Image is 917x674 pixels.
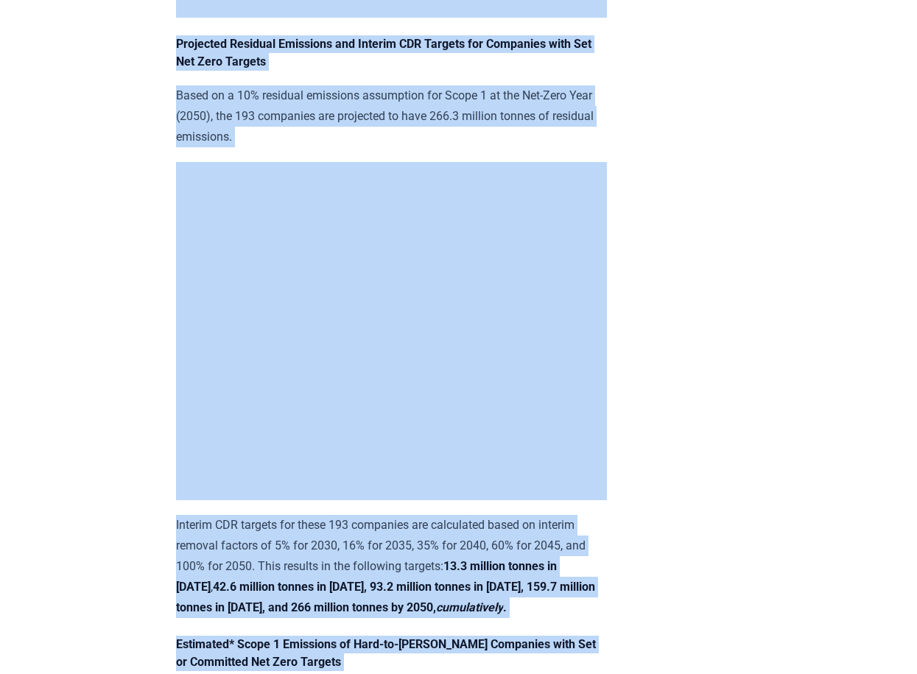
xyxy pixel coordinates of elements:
[176,559,557,594] strong: 13.3 million tonnes in [DATE]
[176,515,607,618] p: Interim CDR targets for these 193 companies are calculated based on interim removal factors of 5%...
[436,600,503,614] em: cumulatively
[176,35,607,71] h4: Projected Residual Emissions and Interim CDR Targets for Companies with Set Net Zero Targets
[176,85,607,147] p: Based on a 10% residual emissions assumption for Scope 1 at the Net-Zero Year (2050), the 193 com...
[176,162,607,500] iframe: Interactive line chart
[176,636,607,671] h4: Estimated* Scope 1 Emissions of Hard-to-[PERSON_NAME] Companies with Set or Committed Net Zero Ta...
[176,580,595,614] strong: 42.6 million tonnes in [DATE], 93.2 million tonnes in [DATE], 159.7 million tonnes in [DATE], and...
